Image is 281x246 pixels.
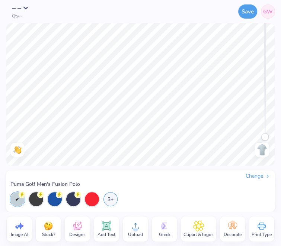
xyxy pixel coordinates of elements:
div: Accessibility label [261,133,269,140]
span: Qty -- [12,13,23,19]
div: Change [246,173,271,179]
span: – – [12,3,22,13]
button: – – [12,4,33,12]
span: Upload [128,232,143,237]
span: Stuck? [42,232,55,237]
span: Greek [159,232,170,237]
a: GW [261,4,275,19]
span: Puma Golf Men's Fusion Polo [10,181,80,188]
div: 3+ [103,192,118,206]
span: Image AI [11,232,28,237]
span: GW [263,8,273,16]
span: Decorate [224,232,242,237]
span: Add Text [98,232,115,237]
button: Save [238,4,257,19]
span: Print Type [252,232,272,237]
span: Designs [69,232,86,237]
img: Back [256,144,268,156]
span: Clipart & logos [183,232,214,237]
img: Stuck? [43,220,54,232]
